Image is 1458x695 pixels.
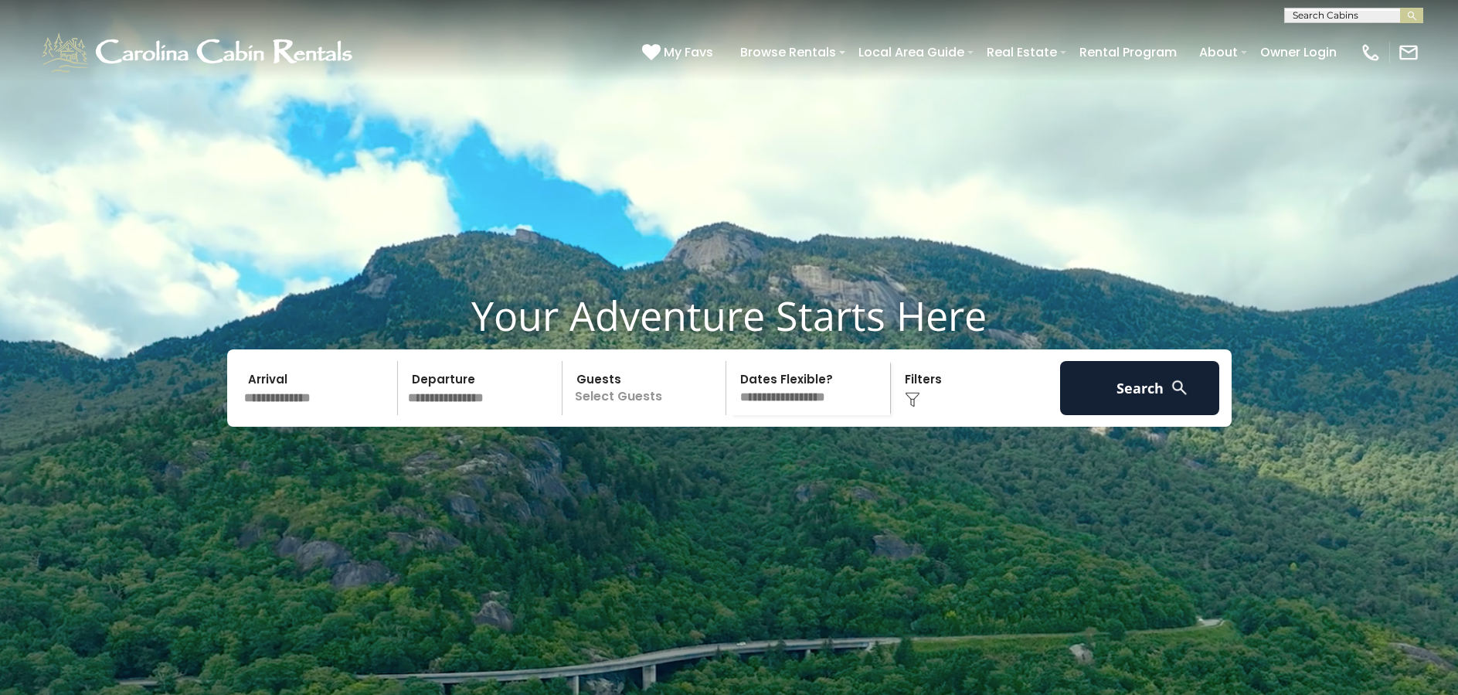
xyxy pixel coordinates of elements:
a: Local Area Guide [851,39,972,66]
a: About [1191,39,1246,66]
a: Browse Rentals [732,39,844,66]
img: White-1-1-2.png [39,29,359,76]
a: Rental Program [1072,39,1184,66]
h1: Your Adventure Starts Here [12,291,1446,339]
img: mail-regular-white.png [1398,42,1419,63]
img: search-regular-white.png [1170,378,1189,397]
a: Owner Login [1252,39,1344,66]
img: phone-regular-white.png [1360,42,1382,63]
img: filter--v1.png [905,392,920,407]
button: Search [1060,361,1220,415]
p: Select Guests [567,361,726,415]
a: Real Estate [979,39,1065,66]
span: My Favs [664,43,713,62]
a: My Favs [642,43,717,63]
